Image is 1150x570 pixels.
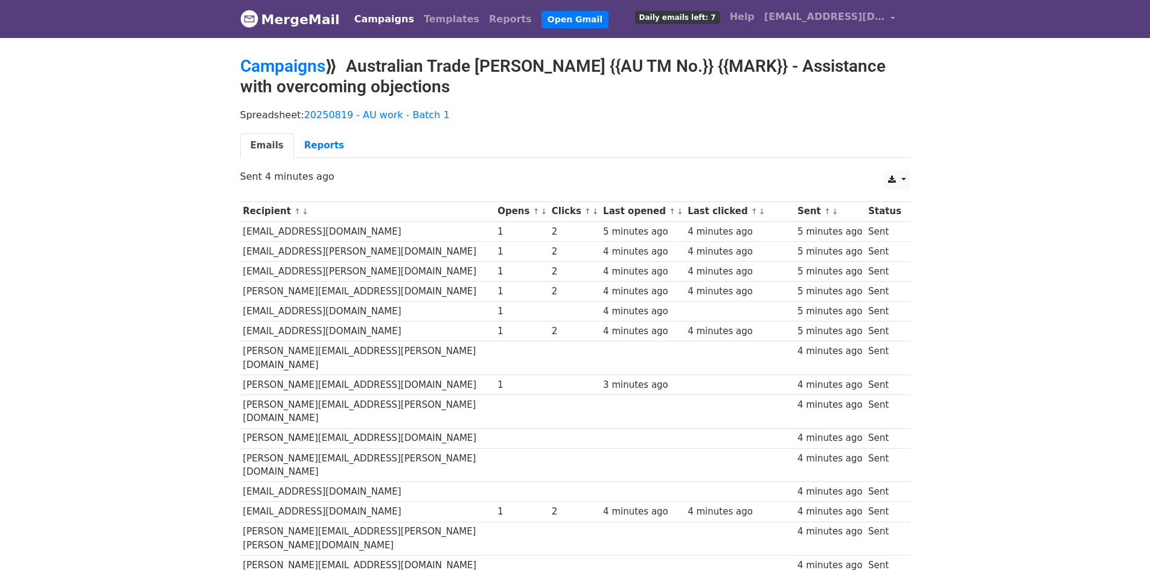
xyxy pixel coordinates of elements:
td: [EMAIL_ADDRESS][PERSON_NAME][DOMAIN_NAME] [240,241,495,261]
div: 4 minutes ago [797,485,863,499]
h2: ⟫ Australian Trade [PERSON_NAME] {{AU TM No.}} {{MARK}} - Assistance with overcoming objections [240,56,910,97]
div: 4 minutes ago [688,245,791,259]
a: Campaigns [240,56,325,76]
th: Last clicked [685,201,794,221]
a: ↑ [751,207,758,216]
td: Sent [865,502,904,522]
span: Daily emails left: 7 [635,11,720,24]
td: Sent [865,261,904,281]
div: 4 minutes ago [603,245,682,259]
th: Opens [494,201,549,221]
td: Sent [865,448,904,482]
td: Sent [865,341,904,375]
div: 1 [497,265,546,279]
a: ↓ [540,207,547,216]
td: [EMAIL_ADDRESS][PERSON_NAME][DOMAIN_NAME] [240,261,495,281]
a: Templates [419,7,484,31]
a: 20250819 - AU work - Batch 1 [304,109,450,121]
a: ↑ [294,207,301,216]
a: Help [725,5,759,29]
a: Daily emails left: 7 [630,5,725,29]
td: [EMAIL_ADDRESS][DOMAIN_NAME] [240,502,495,522]
div: 1 [497,305,546,318]
td: [PERSON_NAME][EMAIL_ADDRESS][DOMAIN_NAME] [240,282,495,302]
td: Sent [865,282,904,302]
div: 1 [497,225,546,239]
div: 4 minutes ago [688,505,791,519]
td: [EMAIL_ADDRESS][DOMAIN_NAME] [240,321,495,341]
td: [PERSON_NAME][EMAIL_ADDRESS][PERSON_NAME][DOMAIN_NAME] [240,448,495,482]
td: Sent [865,221,904,241]
a: ↓ [592,207,599,216]
a: ↓ [302,207,308,216]
div: 1 [497,378,546,392]
a: Emails [240,133,294,158]
td: Sent [865,522,904,556]
td: Sent [865,375,904,394]
img: MergeMail logo [240,10,258,28]
td: [PERSON_NAME][EMAIL_ADDRESS][DOMAIN_NAME] [240,375,495,394]
div: 4 minutes ago [603,505,682,519]
div: 2 [552,265,598,279]
div: 4 minutes ago [688,325,791,338]
div: 2 [552,325,598,338]
a: [EMAIL_ADDRESS][DOMAIN_NAME] [759,5,901,33]
div: 5 minutes ago [797,265,863,279]
a: ↓ [759,207,765,216]
th: Sent [794,201,865,221]
div: 5 minutes ago [797,245,863,259]
a: ↑ [533,207,540,216]
div: 1 [497,325,546,338]
div: 4 minutes ago [797,398,863,412]
td: [EMAIL_ADDRESS][DOMAIN_NAME] [240,302,495,321]
a: MergeMail [240,7,340,32]
td: Sent [865,302,904,321]
a: Campaigns [350,7,419,31]
td: [PERSON_NAME][EMAIL_ADDRESS][PERSON_NAME][DOMAIN_NAME] [240,395,495,429]
td: Sent [865,395,904,429]
div: 4 minutes ago [797,431,863,445]
p: Sent 4 minutes ago [240,170,910,183]
th: Recipient [240,201,495,221]
td: [PERSON_NAME][EMAIL_ADDRESS][PERSON_NAME][DOMAIN_NAME] [240,341,495,375]
div: 4 minutes ago [797,378,863,392]
td: Sent [865,321,904,341]
a: ↓ [832,207,839,216]
td: [PERSON_NAME][EMAIL_ADDRESS][DOMAIN_NAME] [240,428,495,448]
div: 4 minutes ago [603,325,682,338]
th: Status [865,201,904,221]
th: Last opened [600,201,685,221]
td: [EMAIL_ADDRESS][DOMAIN_NAME] [240,221,495,241]
div: 5 minutes ago [797,285,863,299]
span: [EMAIL_ADDRESS][DOMAIN_NAME] [764,10,885,24]
div: 4 minutes ago [797,525,863,539]
p: Spreadsheet: [240,109,910,121]
a: ↑ [669,207,676,216]
div: 2 [552,225,598,239]
a: ↑ [824,207,831,216]
div: 4 minutes ago [688,285,791,299]
td: Sent [865,428,904,448]
th: Clicks [549,201,600,221]
div: 2 [552,505,598,519]
div: 1 [497,285,546,299]
div: 4 minutes ago [797,452,863,466]
div: 4 minutes ago [797,344,863,358]
div: 4 minutes ago [603,285,682,299]
a: Reports [484,7,537,31]
div: 3 minutes ago [603,378,682,392]
td: [PERSON_NAME][EMAIL_ADDRESS][PERSON_NAME][PERSON_NAME][DOMAIN_NAME] [240,522,495,556]
a: Reports [294,133,354,158]
div: 4 minutes ago [797,505,863,519]
div: 4 minutes ago [603,265,682,279]
div: 5 minutes ago [797,225,863,239]
td: [EMAIL_ADDRESS][DOMAIN_NAME] [240,482,495,502]
div: 2 [552,285,598,299]
div: 1 [497,245,546,259]
div: 2 [552,245,598,259]
div: 4 minutes ago [688,225,791,239]
div: 5 minutes ago [797,325,863,338]
div: 4 minutes ago [603,305,682,318]
div: 5 minutes ago [797,305,863,318]
a: ↑ [584,207,591,216]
